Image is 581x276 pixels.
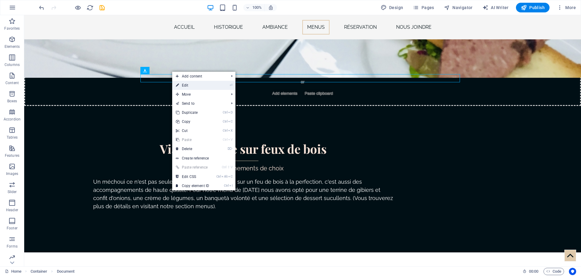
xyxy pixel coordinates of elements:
p: Columns [5,62,20,67]
span: Publish [521,5,545,11]
p: Header [6,208,18,212]
a: CtrlCCopy [172,117,213,126]
span: Move [172,90,226,99]
a: Ctrl⇧VPaste reference [172,163,213,172]
span: Navigator [444,5,473,11]
span: AI Writer [482,5,509,11]
p: Content [5,80,19,85]
i: C [228,120,232,123]
p: Favorites [4,26,20,31]
p: Images [6,171,18,176]
span: Click to select. Double-click to edit [57,268,75,275]
span: : [533,269,534,274]
i: V [231,165,232,169]
a: CtrlDDuplicate [172,108,213,117]
i: Save (Ctrl+S) [99,4,106,11]
button: undo [38,4,45,11]
div: Design (Ctrl+Alt+Y) [378,3,406,12]
i: On resize automatically adjust zoom level to fit chosen device. [268,5,274,10]
h6: Session time [523,268,539,275]
i: D [228,110,232,114]
span: Click to select. Double-click to edit [31,268,48,275]
a: Send to [172,99,226,108]
button: Usercentrics [569,268,576,275]
i: ⌦ [228,147,232,151]
a: CtrlXCut [172,126,213,135]
button: reload [86,4,94,11]
span: Paste clipboard [278,74,311,83]
i: Ctrl [222,165,227,169]
span: Add elements [246,74,276,83]
p: Boxes [7,99,17,103]
a: CtrlAltCEdit CSS [172,172,213,181]
h6: 100% [252,4,262,11]
i: Alt [222,175,228,179]
i: Ctrl [223,138,228,142]
p: Slider [8,189,17,194]
span: Code [546,268,561,275]
i: Ctrl [216,175,221,179]
button: Publish [516,3,550,12]
a: Create reference [172,154,235,163]
i: Ctrl [224,184,229,188]
i: C [228,175,232,179]
i: Reload page [87,4,94,11]
p: Elements [5,44,20,49]
span: 00 00 [529,268,538,275]
a: Click to cancel selection. Double-click to open Pages [5,268,21,275]
a: CtrlICopy element ID [172,181,213,190]
button: AI Writer [480,3,511,12]
i: Undo: Delete elements (Ctrl+Z) [38,4,45,11]
p: Forms [7,244,18,249]
a: ⏎Edit [172,81,213,90]
button: Design [378,3,406,12]
i: V [228,138,232,142]
button: Pages [410,3,436,12]
i: I [229,184,232,188]
i: Ctrl [223,110,228,114]
p: Accordion [4,117,21,122]
button: Code [543,268,564,275]
button: Click here to leave preview mode and continue editing [74,4,81,11]
p: Tables [7,135,18,140]
i: Ctrl [223,129,228,133]
i: ⏎ [230,83,232,87]
span: Add content [172,72,226,81]
i: X [228,129,232,133]
button: 100% [243,4,265,11]
p: Footer [7,226,18,231]
a: ⌦Delete [172,144,213,153]
a: CtrlVPaste [172,135,213,144]
i: ⇧ [227,165,230,169]
i: Ctrl [223,120,228,123]
p: Features [5,153,19,158]
span: More [557,5,576,11]
span: Design [381,5,403,11]
button: Navigator [441,3,475,12]
button: save [98,4,106,11]
button: More [554,3,578,12]
nav: breadcrumb [31,268,75,275]
span: Pages [413,5,434,11]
